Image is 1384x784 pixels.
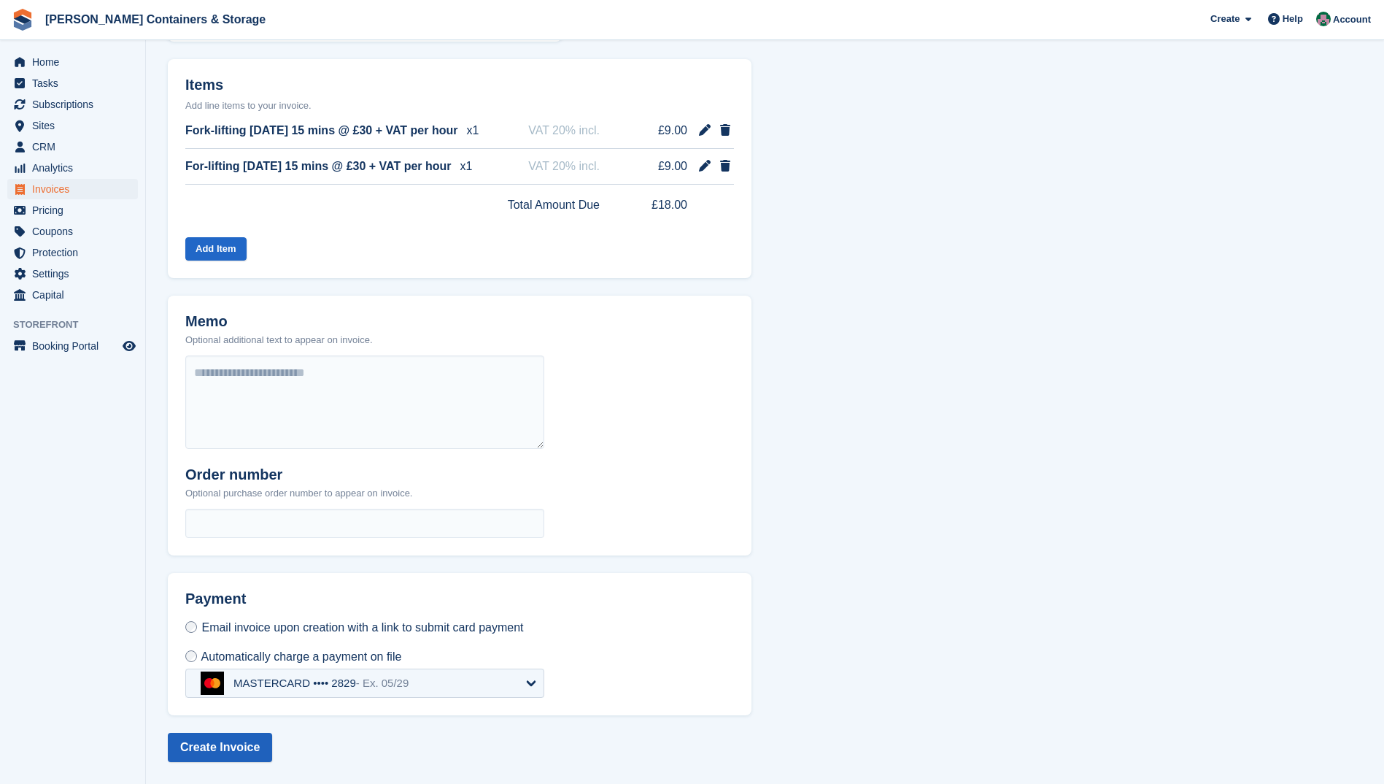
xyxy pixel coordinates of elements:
[528,122,600,139] span: VAT 20% incl.
[32,137,120,157] span: CRM
[32,158,120,178] span: Analytics
[1333,12,1371,27] span: Account
[185,486,412,501] p: Optional purchase order number to appear on invoice.
[32,264,120,284] span: Settings
[528,158,600,175] span: VAT 20% incl.
[32,285,120,305] span: Capital
[185,313,373,330] h2: Memo
[201,650,402,663] span: Automatically charge a payment on file
[7,73,138,93] a: menu
[7,336,138,356] a: menu
[185,77,734,96] h2: Items
[201,621,523,634] span: Email invoice upon creation with a link to submit card payment
[12,9,34,31] img: stora-icon-8386f47178a22dfd0bd8f6a31ec36ba5ce8667c1dd55bd0f319d3a0aa187defe.svg
[7,115,138,136] a: menu
[32,115,120,136] span: Sites
[460,158,473,175] span: x1
[632,122,687,139] span: £9.00
[7,200,138,220] a: menu
[7,158,138,178] a: menu
[1316,12,1331,26] img: Julia Marcham
[13,318,145,332] span: Storefront
[185,237,247,261] button: Add Item
[7,264,138,284] a: menu
[32,52,120,72] span: Home
[632,196,687,214] span: £18.00
[185,99,734,113] p: Add line items to your invoice.
[185,650,197,662] input: Automatically charge a payment on file
[201,672,224,695] img: mastercard-a07748ee4cc84171796510105f4fa67e3d10aacf8b92b2c182d96136c942126d.svg
[7,52,138,72] a: menu
[7,242,138,263] a: menu
[32,336,120,356] span: Booking Portal
[32,221,120,242] span: Coupons
[508,196,600,214] span: Total Amount Due
[1210,12,1240,26] span: Create
[185,158,452,175] span: For-lifting [DATE] 15 mins @ £30 + VAT per hour
[32,73,120,93] span: Tasks
[185,333,373,347] p: Optional additional text to appear on invoice.
[233,677,409,690] div: MASTERCARD •••• 2829
[466,122,479,139] span: x1
[185,122,457,139] span: Fork-lifting [DATE] 15 mins @ £30 + VAT per hour
[7,285,138,305] a: menu
[32,179,120,199] span: Invoices
[7,94,138,115] a: menu
[120,337,138,355] a: Preview store
[7,137,138,157] a: menu
[32,94,120,115] span: Subscriptions
[185,621,197,633] input: Email invoice upon creation with a link to submit card payment
[632,158,687,175] span: £9.00
[7,179,138,199] a: menu
[32,242,120,263] span: Protection
[7,221,138,242] a: menu
[356,677,409,689] span: - Ex. 05/29
[1283,12,1303,26] span: Help
[39,7,271,31] a: [PERSON_NAME] Containers & Storage
[168,733,272,762] button: Create Invoice
[185,591,544,619] h2: Payment
[32,200,120,220] span: Pricing
[185,466,412,483] h2: Order number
